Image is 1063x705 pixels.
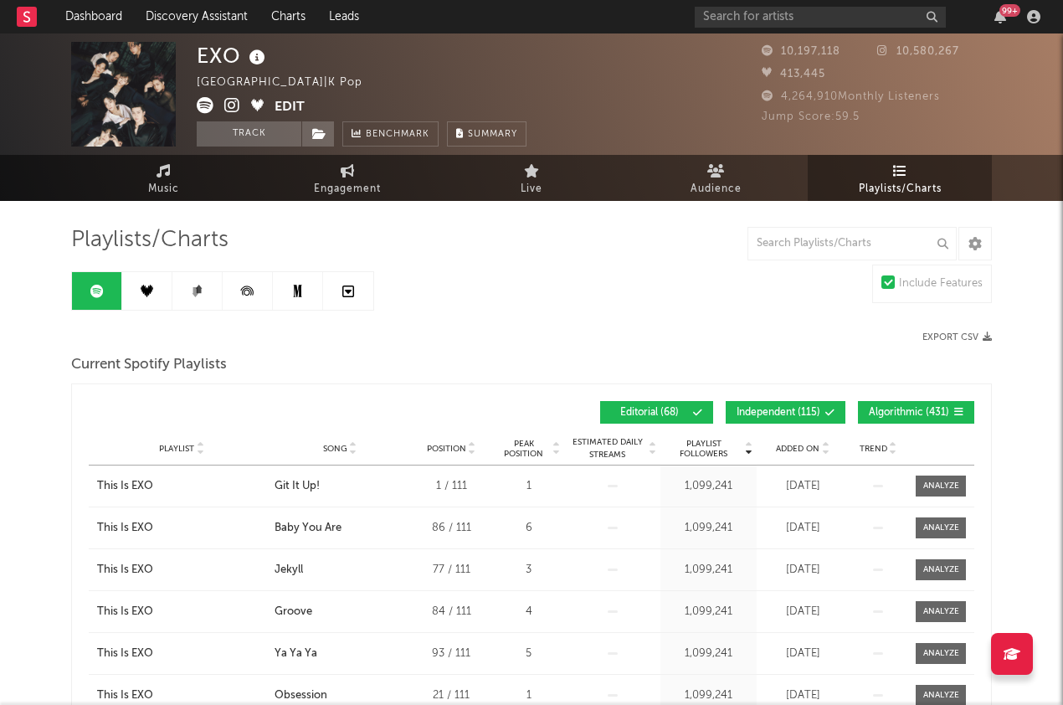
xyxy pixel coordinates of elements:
[858,401,974,424] button: Algorithmic(431)
[761,604,845,620] div: [DATE]
[761,562,845,579] div: [DATE]
[762,111,860,122] span: Jump Score: 59.5
[761,687,845,704] div: [DATE]
[413,604,489,620] div: 84 / 111
[255,155,439,201] a: Engagement
[366,125,429,145] span: Benchmark
[71,230,229,250] span: Playlists/Charts
[665,520,752,537] div: 1,099,241
[197,42,270,69] div: EXO
[275,646,317,662] div: Ya Ya Ya
[468,130,517,139] span: Summary
[776,444,819,454] span: Added On
[999,4,1020,17] div: 99 +
[497,520,560,537] div: 6
[761,646,845,662] div: [DATE]
[762,69,825,80] span: 413,445
[148,179,179,199] span: Music
[71,155,255,201] a: Music
[275,478,320,495] div: Git It Up!
[97,604,153,620] div: This Is EXO
[97,646,266,662] a: This Is EXO
[314,179,381,199] span: Engagement
[439,155,624,201] a: Live
[762,46,840,57] span: 10,197,118
[97,562,153,579] div: This Is EXO
[97,520,266,537] a: This Is EXO
[860,444,887,454] span: Trend
[159,444,194,454] span: Playlist
[97,478,266,495] a: This Is EXO
[808,155,992,201] a: Playlists/Charts
[275,520,341,537] div: Baby You Are
[497,604,560,620] div: 4
[497,687,560,704] div: 1
[600,401,713,424] button: Editorial(68)
[497,646,560,662] div: 5
[413,520,489,537] div: 86 / 111
[342,121,439,147] a: Benchmark
[726,401,845,424] button: Independent(115)
[275,687,327,704] div: Obsession
[665,562,752,579] div: 1,099,241
[197,121,301,147] button: Track
[747,227,957,260] input: Search Playlists/Charts
[737,408,820,418] span: Independent ( 115 )
[275,97,305,118] button: Edit
[447,121,526,147] button: Summary
[97,646,153,662] div: This Is EXO
[568,436,646,461] span: Estimated Daily Streams
[275,562,303,579] div: Jekyll
[427,444,466,454] span: Position
[761,520,845,537] div: [DATE]
[859,179,942,199] span: Playlists/Charts
[665,604,752,620] div: 1,099,241
[197,73,382,93] div: [GEOGRAPHIC_DATA] | K Pop
[413,687,489,704] div: 21 / 111
[97,687,266,704] a: This Is EXO
[665,478,752,495] div: 1,099,241
[994,10,1006,23] button: 99+
[71,355,227,375] span: Current Spotify Playlists
[497,478,560,495] div: 1
[899,274,983,294] div: Include Features
[97,604,266,620] a: This Is EXO
[323,444,347,454] span: Song
[665,646,752,662] div: 1,099,241
[869,408,949,418] span: Algorithmic ( 431 )
[761,478,845,495] div: [DATE]
[97,687,153,704] div: This Is EXO
[275,604,312,620] div: Groove
[691,179,742,199] span: Audience
[497,562,560,579] div: 3
[762,91,940,102] span: 4,264,910 Monthly Listeners
[97,478,153,495] div: This Is EXO
[877,46,959,57] span: 10,580,267
[97,562,266,579] a: This Is EXO
[413,478,489,495] div: 1 / 111
[97,520,153,537] div: This Is EXO
[413,646,489,662] div: 93 / 111
[497,439,550,459] span: Peak Position
[695,7,946,28] input: Search for artists
[611,408,688,418] span: Editorial ( 68 )
[665,687,752,704] div: 1,099,241
[665,439,742,459] span: Playlist Followers
[521,179,542,199] span: Live
[922,332,992,342] button: Export CSV
[624,155,808,201] a: Audience
[413,562,489,579] div: 77 / 111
